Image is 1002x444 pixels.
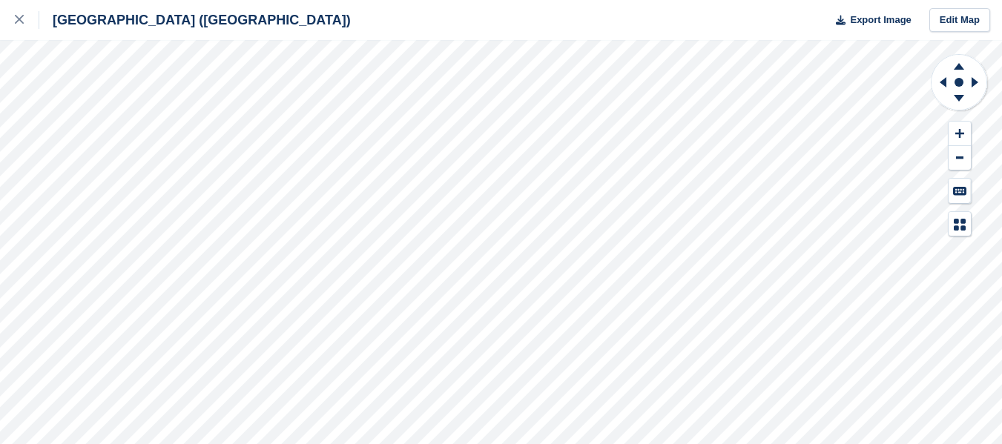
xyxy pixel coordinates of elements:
[929,8,990,33] a: Edit Map
[39,11,351,29] div: [GEOGRAPHIC_DATA] ([GEOGRAPHIC_DATA])
[850,13,911,27] span: Export Image
[949,179,971,203] button: Keyboard Shortcuts
[949,146,971,170] button: Zoom Out
[827,8,912,33] button: Export Image
[949,212,971,236] button: Map Legend
[949,122,971,146] button: Zoom In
